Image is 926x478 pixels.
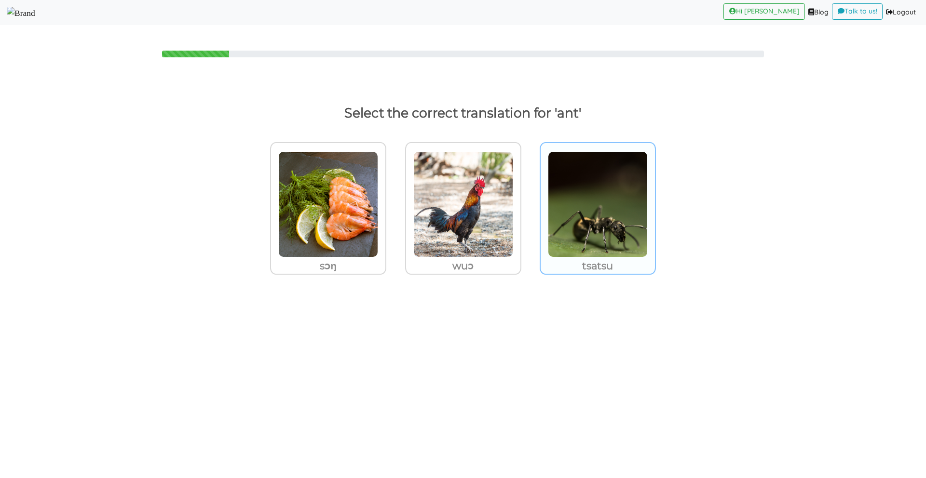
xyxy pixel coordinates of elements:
[723,3,805,20] a: Hi [PERSON_NAME]
[805,3,832,22] a: Blog
[406,257,520,275] p: wuɔ
[271,257,385,275] p: sɔŋ
[23,102,903,125] p: Select the correct translation for 'ant'
[548,151,648,257] img: nt3tea.jpg
[541,257,655,275] p: tsatsu
[883,3,919,22] a: Logout
[413,151,513,257] img: akokc.jpg
[7,7,35,19] img: Select Course Page
[832,3,883,20] a: Talk to us!
[278,151,378,257] img: mcnkc.jpg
